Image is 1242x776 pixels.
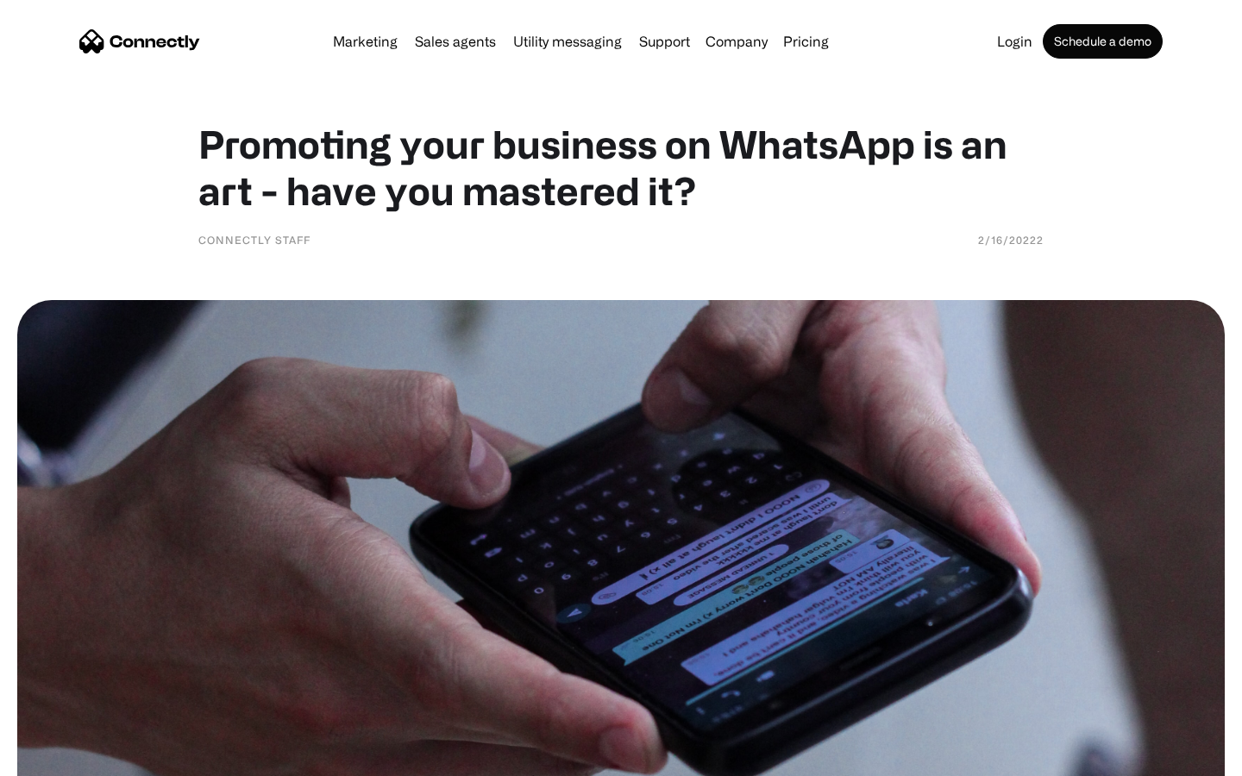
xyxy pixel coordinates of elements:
a: Pricing [776,34,836,48]
a: Login [990,34,1039,48]
h1: Promoting your business on WhatsApp is an art - have you mastered it? [198,121,1044,214]
div: Connectly Staff [198,231,310,248]
a: Schedule a demo [1043,24,1163,59]
ul: Language list [34,746,103,770]
a: Utility messaging [506,34,629,48]
a: Sales agents [408,34,503,48]
a: Marketing [326,34,405,48]
aside: Language selected: English [17,746,103,770]
div: 2/16/20222 [978,231,1044,248]
div: Company [706,29,768,53]
a: Support [632,34,697,48]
